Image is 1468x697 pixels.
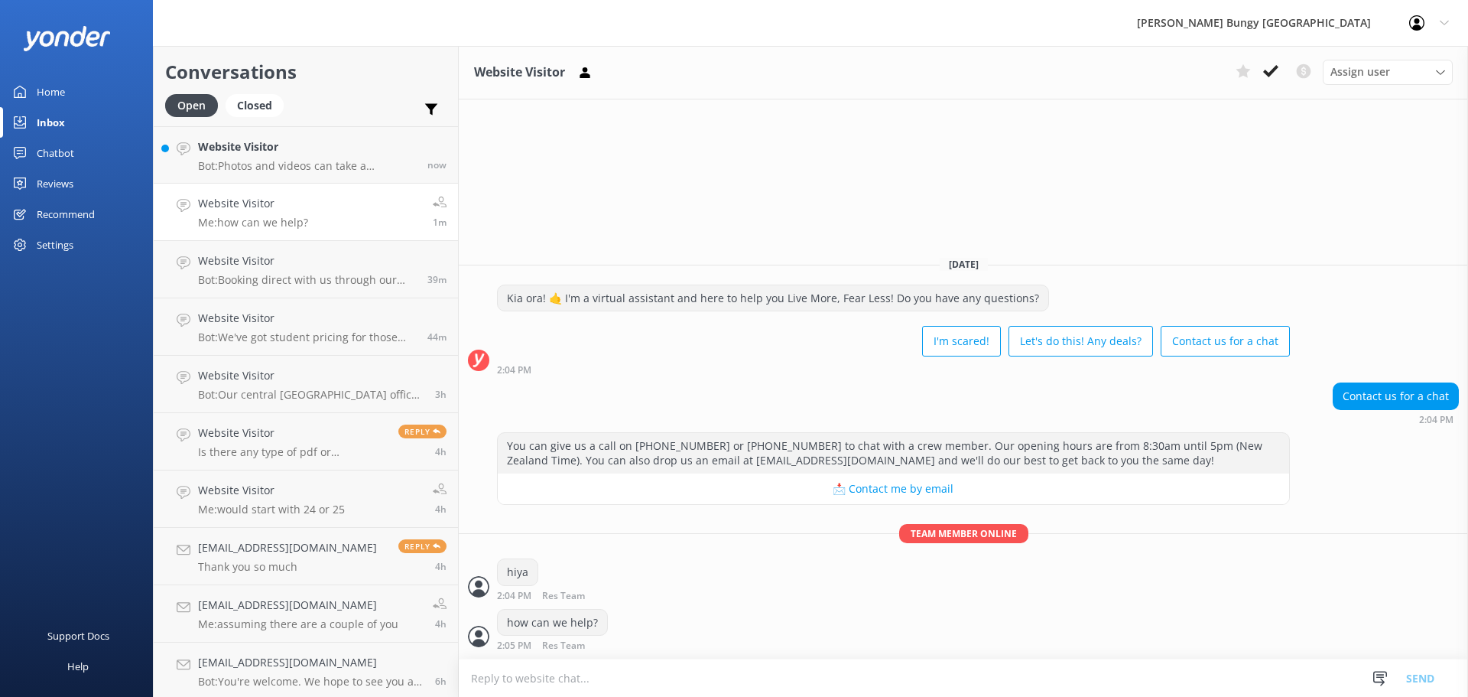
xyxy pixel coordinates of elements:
span: Res Team [542,641,585,651]
div: Sep 24 2025 02:04pm (UTC +12:00) Pacific/Auckland [1333,414,1459,425]
h4: Website Visitor [198,367,424,384]
span: Sep 24 2025 01:26pm (UTC +12:00) Pacific/Auckland [427,273,447,286]
div: Chatbot [37,138,74,168]
div: Sep 24 2025 02:04pm (UTC +12:00) Pacific/Auckland [497,590,635,601]
h3: Website Visitor [474,63,565,83]
div: Kia ora! 🤙 I'm a virtual assistant and here to help you Live More, Fear Less! Do you have any que... [498,285,1048,311]
div: Recommend [37,199,95,230]
span: Sep 24 2025 09:21am (UTC +12:00) Pacific/Auckland [435,617,447,630]
span: Sep 24 2025 02:05pm (UTC +12:00) Pacific/Auckland [433,216,447,229]
a: [EMAIL_ADDRESS][DOMAIN_NAME]Thank you so muchReply4h [154,528,458,585]
div: Open [165,94,218,117]
button: I'm scared! [922,326,1001,357]
a: Website VisitorBot:We've got student pricing for those studying at domestic NZ institutions. Just... [154,298,458,356]
a: Open [165,96,226,113]
span: Sep 24 2025 02:06pm (UTC +12:00) Pacific/Auckland [427,158,447,171]
a: Website VisitorBot:Our central [GEOGRAPHIC_DATA] office is right in the heart of the action at [S... [154,356,458,413]
h4: Website Visitor [198,195,308,212]
p: Me: how can we help? [198,216,308,230]
a: Closed [226,96,291,113]
p: Bot: You're welcome. We hope to see you at one of our [PERSON_NAME] locations soon! [198,675,424,689]
img: yonder-white-logo.png [23,26,111,51]
div: how can we help? [498,610,607,636]
div: Sep 24 2025 02:04pm (UTC +12:00) Pacific/Auckland [497,364,1290,375]
h4: Website Visitor [198,482,345,499]
a: Website VisitorIs there any type of pdf or something I can print off to give him for his bday? To... [154,413,458,471]
span: Team member online [899,524,1028,543]
a: Website VisitorMe:how can we help?1m [154,184,458,241]
div: Support Docs [47,620,109,651]
p: Bot: Booking direct with us through our website always offers the best prices. Our combos are the... [198,273,416,287]
span: Res Team [542,591,585,601]
div: Inbox [37,107,65,138]
span: Sep 24 2025 10:00am (UTC +12:00) Pacific/Auckland [435,503,447,516]
h4: [EMAIL_ADDRESS][DOMAIN_NAME] [198,654,424,671]
span: Sep 24 2025 01:21pm (UTC +12:00) Pacific/Auckland [427,331,447,344]
h2: Conversations [165,57,447,86]
p: Thank you so much [198,560,377,574]
div: Settings [37,230,73,260]
a: Website VisitorMe:would start with 24 or 254h [154,471,458,528]
h4: [EMAIL_ADDRESS][DOMAIN_NAME] [198,597,398,614]
button: Let's do this! Any deals? [1008,326,1153,357]
div: You can give us a call on [PHONE_NUMBER] or [PHONE_NUMBER] to chat with a crew member. Our openin... [498,433,1289,474]
h4: [EMAIL_ADDRESS][DOMAIN_NAME] [198,539,377,556]
button: 📩 Contact me by email [498,474,1289,504]
p: Bot: Our central [GEOGRAPHIC_DATA] office is right in the heart of the action at [STREET_ADDRESS]... [198,388,424,402]
h4: Website Visitor [198,310,416,327]
div: hiya [498,559,538,585]
p: Bot: Photos and videos can take a minimum of 24 hours to come through. If it's been longer, hit u... [198,159,416,173]
strong: 2:04 PM [497,366,531,375]
div: Closed [226,94,284,117]
div: Help [67,651,89,682]
span: Reply [398,425,447,438]
div: Sep 24 2025 02:05pm (UTC +12:00) Pacific/Auckland [497,640,635,651]
span: Sep 24 2025 07:36am (UTC +12:00) Pacific/Auckland [435,675,447,688]
p: Bot: We've got student pricing for those studying at domestic NZ institutions. Just make sure you... [198,331,416,344]
span: [DATE] [940,258,988,271]
strong: 2:05 PM [497,641,531,651]
span: Assign user [1330,64,1390,80]
h4: Website Visitor [198,138,416,155]
strong: 2:04 PM [497,591,531,601]
p: Me: would start with 24 or 25 [198,503,345,516]
span: Sep 24 2025 09:56am (UTC +12:00) Pacific/Auckland [435,560,447,573]
p: Is there any type of pdf or something I can print off to give him for his bday? To put in a card ... [198,445,387,459]
div: Reviews [37,168,73,199]
a: Website VisitorBot:Booking direct with us through our website always offers the best prices. Our ... [154,241,458,298]
span: Reply [398,539,447,553]
strong: 2:04 PM [1419,415,1453,425]
span: Sep 24 2025 10:03am (UTC +12:00) Pacific/Auckland [435,445,447,458]
div: Assign User [1323,60,1453,84]
h4: Website Visitor [198,252,416,269]
button: Contact us for a chat [1161,326,1290,357]
span: Sep 24 2025 10:56am (UTC +12:00) Pacific/Auckland [435,388,447,401]
a: [EMAIL_ADDRESS][DOMAIN_NAME]Me:assuming there are a couple of you4h [154,585,458,643]
div: Contact us for a chat [1333,383,1458,409]
div: Home [37,77,65,107]
a: Website VisitorBot:Photos and videos can take a minimum of 24 hours to come through. If it's been... [154,126,458,184]
h4: Website Visitor [198,425,387,441]
p: Me: assuming there are a couple of you [198,617,398,631]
